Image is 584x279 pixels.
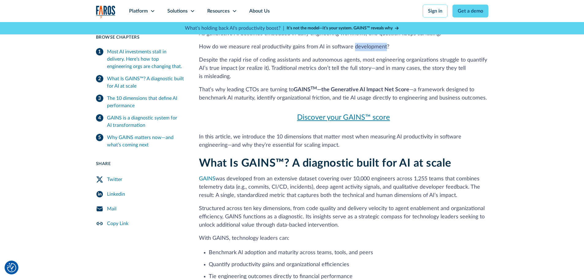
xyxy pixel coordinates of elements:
a: Why GAINS matters now—and what’s coming next [96,131,184,151]
img: Logo of the analytics and reporting company Faros. [96,6,116,18]
a: GAINS [199,176,216,182]
div: Mail [107,205,116,213]
a: Copy Link [96,216,184,231]
div: Platform [129,7,148,15]
p: With GAINS, technology leaders can: [199,234,488,243]
p: Structured across ten key dimensions, from code quality and delivery velocity to agent enablement... [199,205,488,229]
p: was developed from an extensive dataset covering over 10,000 engineers across 1,255 teams that co... [199,175,488,200]
a: Mail Share [96,202,184,216]
p: In this article, we introduce the 10 dimensions that matter most when measuring AI productivity i... [199,133,488,149]
strong: It’s not the model—it’s your system. GAINS™ reveals why [287,26,393,30]
a: Discover your GAINS™ score [199,112,488,123]
div: Twitter [107,176,122,183]
div: Solutions [167,7,188,15]
p: What's holding back AI's productivity boost? | [185,25,284,32]
strong: GAINS —the Generative AI Impact Net Score [294,87,409,92]
div: What Is GAINS™? A diagnostic built for AI at scale [107,75,184,90]
div: Browse Chapters [96,34,184,41]
li: Quantify productivity gains and organizational efficiencies [209,261,488,269]
sup: TM [311,86,317,90]
strong: What Is GAINS™? A diagnostic built for AI at scale [199,158,451,169]
a: Most AI investments stall in delivery. Here’s how top engineering orgs are changing that. [96,46,184,73]
a: Sign in [423,5,448,17]
p: Despite the rapid rise of coding assistants and autonomous agents, most engineering organizations... [199,56,488,81]
div: Most AI investments stall in delivery. Here’s how top engineering orgs are changing that. [107,48,184,70]
div: Copy Link [107,220,128,227]
li: Benchmark AI adoption and maturity across teams, tools, and peers [209,249,488,257]
div: Why GAINS matters now—and what’s coming next [107,134,184,149]
a: LinkedIn Share [96,187,184,202]
div: The 10 dimensions that define AI performance [107,95,184,109]
p: That’s why leading CTOs are turning to —a framework designed to benchmark AI maturity, identify o... [199,86,488,102]
div: Resources [207,7,230,15]
div: Share [96,161,184,167]
a: The 10 dimensions that define AI performance [96,92,184,112]
a: home [96,6,116,18]
div: Linkedin [107,190,125,198]
a: Twitter Share [96,172,184,187]
div: GAINS is a diagnostic system for AI transformation [107,114,184,129]
a: Get a demo [452,5,488,17]
a: GAINS is a diagnostic system for AI transformation [96,112,184,131]
img: Revisit consent button [7,263,16,272]
button: Cookie Settings [7,263,16,272]
a: What Is GAINS™? A diagnostic built for AI at scale [96,73,184,92]
p: How do we measure real productivity gains from AI in software development? [199,43,488,51]
a: It’s not the model—it’s your system. GAINS™ reveals why [287,25,399,32]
